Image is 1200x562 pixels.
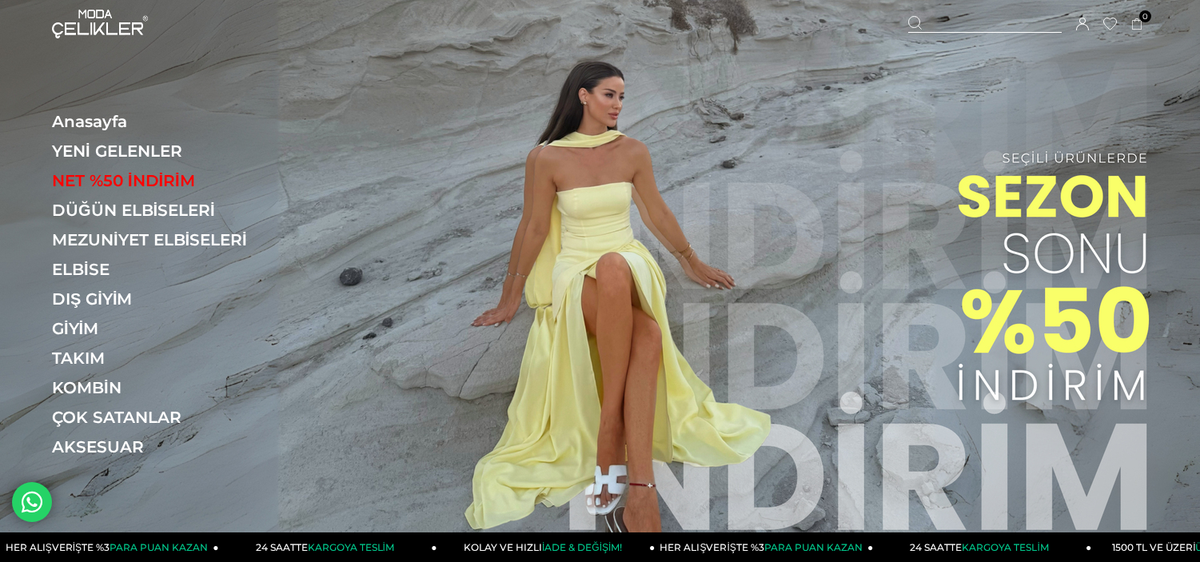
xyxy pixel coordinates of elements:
[218,532,437,562] a: 24 SAATTEKARGOYA TESLİM
[52,408,272,427] a: ÇOK SATANLAR
[437,532,655,562] a: KOLAY VE HIZLIİADE & DEĞİŞİM!
[1139,10,1151,22] span: 0
[308,541,394,553] span: KARGOYA TESLİM
[52,201,272,220] a: DÜĞÜN ELBİSELERİ
[52,378,272,397] a: KOMBİN
[52,349,272,368] a: TAKIM
[873,532,1091,562] a: 24 SAATTEKARGOYA TESLİM
[52,437,272,456] a: AKSESUAR
[110,541,208,553] span: PARA PUAN KAZAN
[52,289,272,309] a: DIŞ GİYİM
[655,532,873,562] a: HER ALIŞVERİŞTE %3PARA PUAN KAZAN
[52,260,272,279] a: ELBİSE
[52,171,272,190] a: NET %50 İNDİRİM
[52,319,272,338] a: GİYİM
[542,541,622,553] span: İADE & DEĞİŞİM!
[1,532,219,562] a: HER ALIŞVERİŞTE %3PARA PUAN KAZAN
[962,541,1048,553] span: KARGOYA TESLİM
[52,141,272,161] a: YENİ GELENLER
[52,10,148,38] img: logo
[764,541,863,553] span: PARA PUAN KAZAN
[52,230,272,249] a: MEZUNİYET ELBİSELERİ
[1131,18,1143,30] a: 0
[52,112,272,131] a: Anasayfa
